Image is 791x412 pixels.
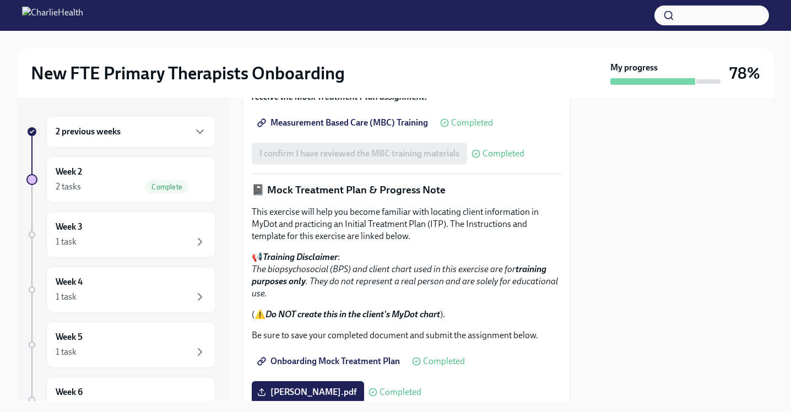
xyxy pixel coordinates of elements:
[252,381,364,403] label: [PERSON_NAME].pdf
[451,118,493,127] span: Completed
[380,388,421,397] span: Completed
[26,267,216,313] a: Week 41 task
[252,264,546,286] strong: training purposes only
[56,291,77,303] div: 1 task
[729,63,760,83] h3: 78%
[252,206,561,242] p: This exercise will help you become familiar with locating client information in MyDot and practic...
[259,117,428,128] span: Measurement Based Care (MBC) Training
[252,264,558,299] em: The biopsychosocial (BPS) and client chart used in this exercise are for . They do not represent ...
[252,251,561,300] p: 📢 :
[56,221,83,233] h6: Week 3
[252,350,408,372] a: Onboarding Mock Treatment Plan
[266,309,440,319] strong: Do NOT create this in the client's MyDot chart
[252,308,561,321] p: (⚠️ ).
[56,386,83,398] h6: Week 6
[263,252,338,262] strong: Training Disclaimer
[610,62,658,74] strong: My progress
[56,346,77,358] div: 1 task
[26,212,216,258] a: Week 31 task
[56,166,82,178] h6: Week 2
[259,356,400,367] span: Onboarding Mock Treatment Plan
[56,331,83,343] h6: Week 5
[252,183,561,197] p: 📓 Mock Treatment Plan & Progress Note
[56,126,121,138] h6: 2 previous weeks
[56,236,77,248] div: 1 task
[22,7,83,24] img: CharlieHealth
[56,181,81,193] div: 2 tasks
[252,112,436,134] a: Measurement Based Care (MBC) Training
[259,387,356,398] span: [PERSON_NAME].pdf
[26,322,216,368] a: Week 51 task
[252,329,561,341] p: Be sure to save your completed document and submit the assignment below.
[46,116,216,148] div: 2 previous weeks
[26,156,216,203] a: Week 22 tasksComplete
[483,149,524,158] span: Completed
[423,357,465,366] span: Completed
[56,276,83,288] h6: Week 4
[145,183,189,191] span: Complete
[31,62,345,84] h2: New FTE Primary Therapists Onboarding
